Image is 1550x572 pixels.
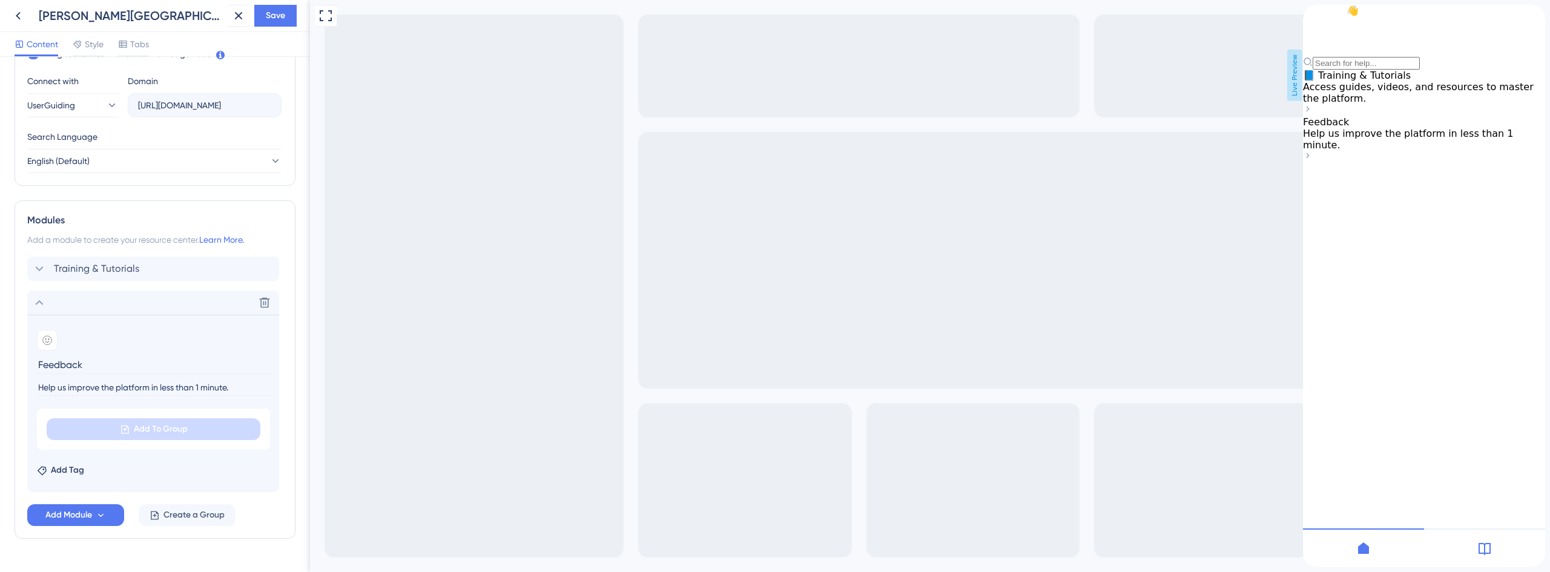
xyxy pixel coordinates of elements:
[45,508,92,522] span: Add Module
[199,235,244,245] a: Learn More.
[138,99,271,112] input: company.help.userguiding.com
[27,93,118,117] button: UserGuiding
[54,261,139,276] span: Training & Tutorials
[47,418,260,440] button: Add To Group
[977,50,992,101] span: Live Preview
[27,213,283,228] div: Modules
[130,37,149,51] span: Tabs
[27,74,118,88] div: Connect with
[37,355,272,374] input: Header
[10,52,117,65] input: Search for help...
[266,8,285,23] span: Save
[37,463,84,478] button: Add Tag
[85,37,104,51] span: Style
[163,508,225,522] span: Create a Group
[128,74,158,88] div: Domain
[27,235,199,245] span: Add a module to create your resource center.
[27,504,124,526] button: Add Module
[27,130,97,144] span: Search Language
[27,37,58,51] span: Content
[139,504,236,526] button: Create a Group
[51,463,84,478] span: Add Tag
[39,7,223,24] div: [PERSON_NAME][GEOGRAPHIC_DATA]
[254,5,297,27] button: Save
[37,380,272,396] input: Description
[27,149,282,173] button: English (Default)
[7,3,62,18] span: Help Center
[27,98,75,113] span: UserGuiding
[27,154,90,168] span: English (Default)
[134,422,188,436] span: Add To Group
[69,6,73,16] div: 3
